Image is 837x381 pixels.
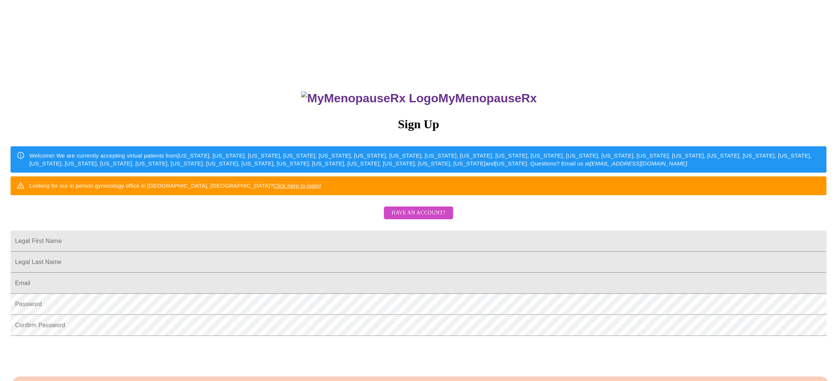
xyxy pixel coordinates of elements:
em: [EMAIL_ADDRESS][DOMAIN_NAME] [590,160,687,167]
button: Have an account? [384,206,453,220]
div: Looking for our in person gynecology office in [GEOGRAPHIC_DATA], [GEOGRAPHIC_DATA]? [29,179,321,193]
h3: MyMenopauseRx [12,91,827,105]
div: Welcome! We are currently accepting virtual patients from [US_STATE], [US_STATE], [US_STATE], [US... [29,149,820,171]
span: Have an account? [391,208,445,218]
a: Have an account? [382,215,455,221]
iframe: reCAPTCHA [11,340,125,369]
img: MyMenopauseRx Logo [301,91,438,105]
a: Click here to login! [273,182,321,189]
h3: Sign Up [11,117,826,131]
